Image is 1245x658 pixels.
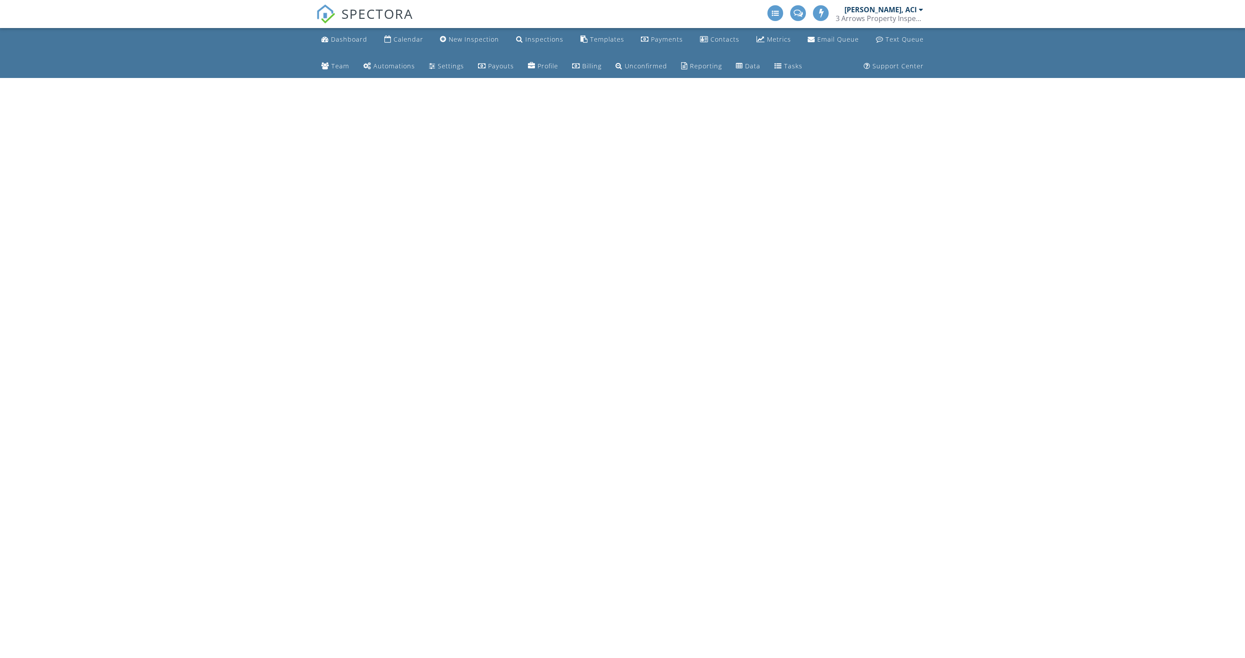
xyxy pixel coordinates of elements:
div: Email Queue [817,35,859,43]
div: Templates [590,35,624,43]
a: Email Queue [804,32,862,48]
a: Automations (Advanced) [360,58,419,74]
div: Calendar [394,35,423,43]
div: Team [331,62,349,70]
a: Team [318,58,353,74]
div: Payments [651,35,683,43]
span: SPECTORA [341,4,413,23]
div: [PERSON_NAME], ACI [844,5,917,14]
div: Dashboard [331,35,367,43]
a: Billing [569,58,605,74]
a: Text Queue [872,32,927,48]
a: Company Profile [524,58,562,74]
a: Support Center [860,58,927,74]
a: Metrics [753,32,795,48]
a: Payouts [475,58,517,74]
a: New Inspection [436,32,503,48]
div: Text Queue [886,35,924,43]
a: Calendar [381,32,427,48]
div: Billing [582,62,601,70]
div: Profile [538,62,558,70]
div: Tasks [784,62,802,70]
a: Reporting [678,58,725,74]
a: Templates [577,32,628,48]
a: Dashboard [318,32,371,48]
a: Settings [426,58,468,74]
div: Payouts [488,62,514,70]
div: Settings [438,62,464,70]
a: Tasks [771,58,806,74]
div: New Inspection [449,35,499,43]
a: Unconfirmed [612,58,671,74]
div: Contacts [710,35,739,43]
a: Inspections [513,32,567,48]
a: Data [732,58,764,74]
div: 3 Arrows Property Inspection [836,14,923,23]
img: The Best Home Inspection Software - Spectora [316,4,335,24]
div: Automations [373,62,415,70]
div: Data [745,62,760,70]
div: Unconfirmed [625,62,667,70]
div: Metrics [767,35,791,43]
div: Reporting [690,62,722,70]
div: Support Center [872,62,924,70]
div: Inspections [525,35,563,43]
a: Contacts [696,32,743,48]
a: Payments [637,32,686,48]
a: SPECTORA [316,12,413,30]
